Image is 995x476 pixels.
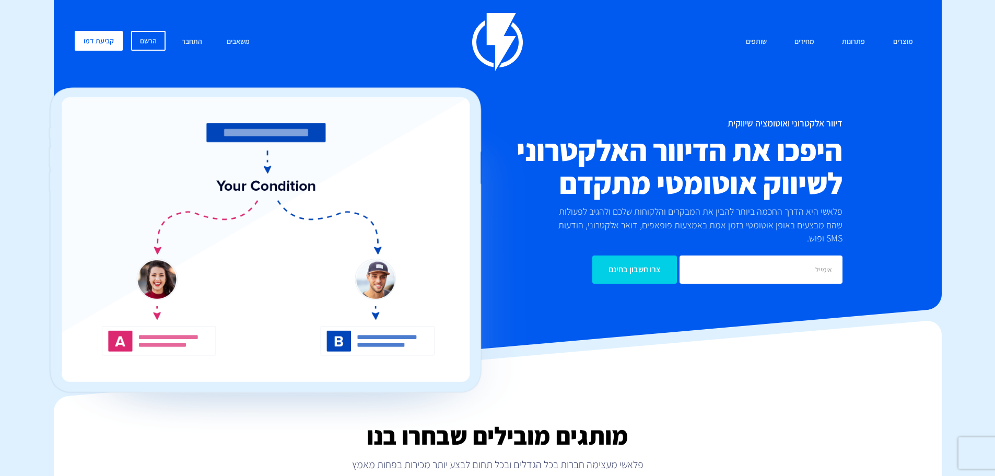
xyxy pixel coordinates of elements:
h2: מותגים מובילים שבחרו בנו [54,422,942,449]
p: פלאשי מעצימה חברות בכל הגדלים ובכל תחום לבצע יותר מכירות בפחות מאמץ [54,457,942,472]
a: פתרונות [834,31,873,53]
a: קביעת דמו [75,31,123,51]
h2: היפכו את הדיוור האלקטרוני לשיווק אוטומטי מתקדם [435,134,842,200]
a: התחבר [174,31,210,53]
a: מחירים [787,31,822,53]
a: מוצרים [885,31,921,53]
a: שותפים [738,31,775,53]
a: משאבים [219,31,257,53]
a: הרשם [131,31,166,51]
input: צרו חשבון בחינם [592,256,677,284]
p: פלאשי היא הדרך החכמה ביותר להבין את המבקרים והלקוחות שלכם ולהגיב לפעולות שהם מבצעים באופן אוטומטי... [541,205,842,245]
h1: דיוור אלקטרוני ואוטומציה שיווקית [435,118,842,129]
input: אימייל [680,256,842,284]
